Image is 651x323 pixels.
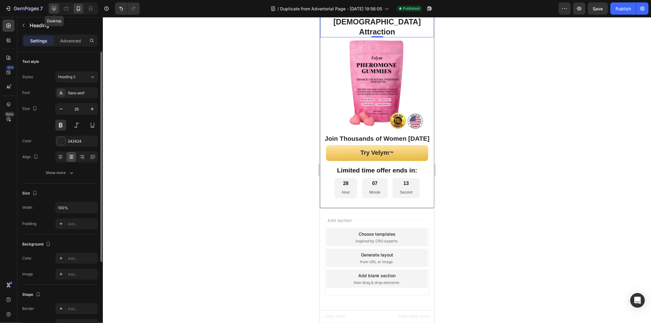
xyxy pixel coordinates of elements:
[22,306,34,311] div: Border
[115,2,140,15] div: Undo/Redo
[68,221,96,227] div: Add...
[22,167,98,178] button: Show more
[22,221,36,227] div: Padding
[60,38,81,44] p: Advanced
[320,17,434,323] iframe: Design area
[22,256,32,261] div: Color
[22,240,52,249] div: Background
[68,306,96,312] div: Add...
[2,2,45,15] button: 7
[40,5,43,12] p: 7
[58,74,75,80] span: Heading 2
[56,202,98,213] input: Auto
[68,139,96,144] div: 242424
[22,205,32,210] div: Width
[22,271,33,277] div: Image
[22,291,42,299] div: Shape
[588,2,608,15] button: Save
[5,112,15,117] div: Beta
[280,5,382,12] span: Duplicate from Advertorial Page - [DATE] 19:56:05
[593,6,603,11] span: Save
[22,189,38,198] div: Size
[6,65,15,70] div: 450
[30,38,47,44] p: Settings
[55,71,98,82] button: Heading 2
[22,74,33,80] div: Styles
[630,293,645,308] div: Open Intercom Messenger
[30,22,96,29] p: Heading
[610,2,636,15] button: Publish
[68,256,96,261] div: Add...
[46,170,74,176] div: Show more
[22,105,38,113] div: Size
[277,5,279,12] span: /
[22,153,39,161] div: Align
[68,90,96,96] div: Sans-serif
[403,6,420,11] span: Published
[616,5,631,12] div: Publish
[68,272,96,277] div: Add...
[22,138,32,144] div: Color
[22,59,39,64] div: Text style
[22,90,30,96] div: Font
